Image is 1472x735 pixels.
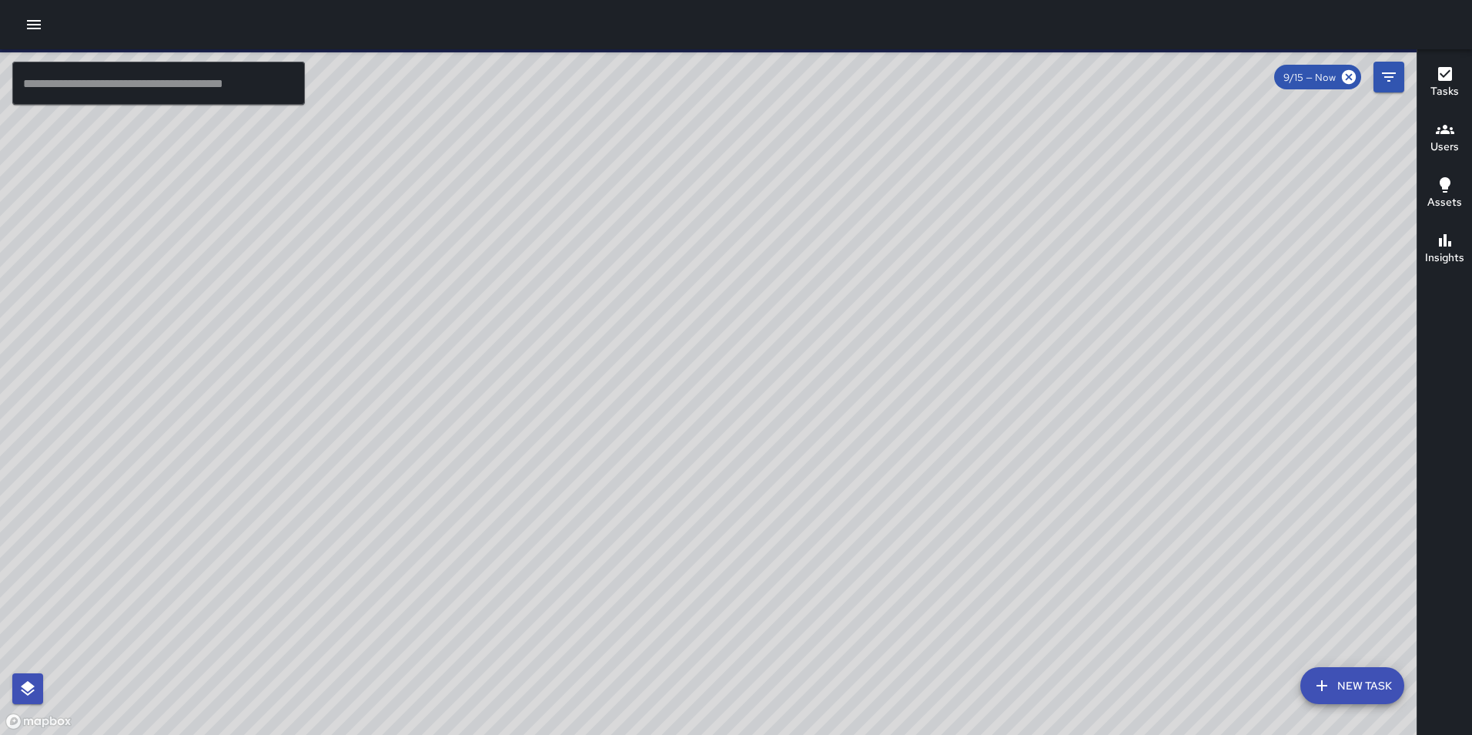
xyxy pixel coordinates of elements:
span: 9/15 — Now [1274,71,1345,84]
h6: Assets [1427,194,1462,211]
button: Assets [1417,166,1472,222]
h6: Users [1430,139,1459,156]
h6: Tasks [1430,83,1459,100]
button: Filters [1373,62,1404,92]
button: New Task [1300,667,1404,704]
div: 9/15 — Now [1274,65,1361,89]
button: Insights [1417,222,1472,277]
button: Tasks [1417,55,1472,111]
h6: Insights [1425,250,1464,267]
button: Users [1417,111,1472,166]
